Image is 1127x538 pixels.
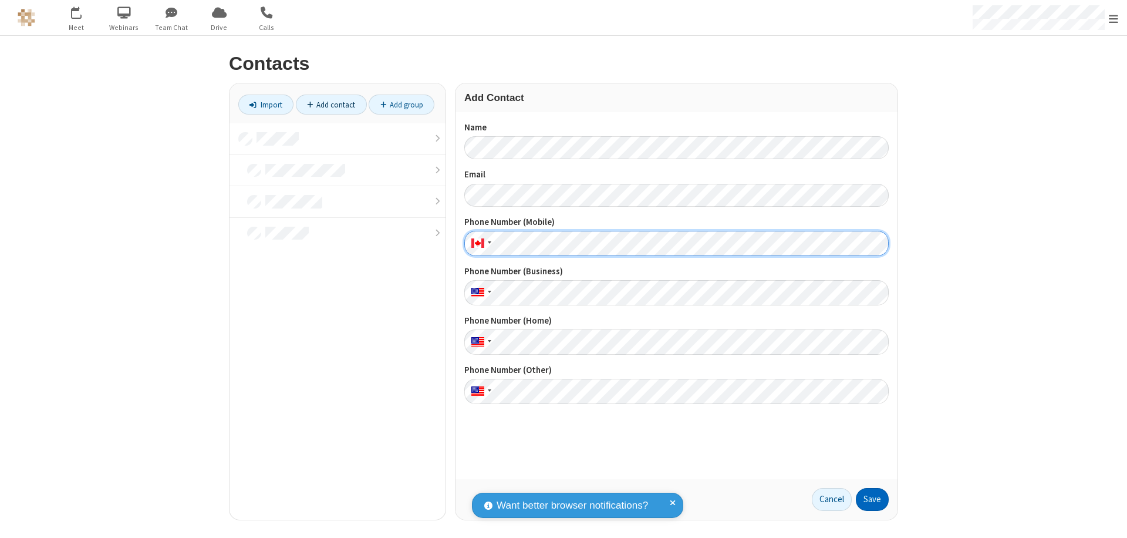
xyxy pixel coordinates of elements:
label: Email [464,168,889,181]
div: United States: + 1 [464,379,495,404]
button: Save [856,488,889,512]
span: Meet [55,22,99,33]
span: Team Chat [150,22,194,33]
h3: Add Contact [464,92,889,103]
label: Phone Number (Other) [464,364,889,377]
div: United States: + 1 [464,329,495,355]
a: Cancel [812,488,852,512]
img: QA Selenium DO NOT DELETE OR CHANGE [18,9,35,26]
span: Calls [245,22,289,33]
span: Want better browser notifications? [497,498,648,513]
span: Webinars [102,22,146,33]
div: 3 [79,6,87,15]
a: Add group [369,95,434,115]
div: United States: + 1 [464,280,495,305]
label: Phone Number (Mobile) [464,216,889,229]
h2: Contacts [229,53,898,74]
span: Drive [197,22,241,33]
label: Phone Number (Business) [464,265,889,278]
label: Phone Number (Home) [464,314,889,328]
a: Import [238,95,293,115]
a: Add contact [296,95,367,115]
div: Canada: + 1 [464,231,495,256]
label: Name [464,121,889,134]
iframe: Chat [1098,507,1118,530]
